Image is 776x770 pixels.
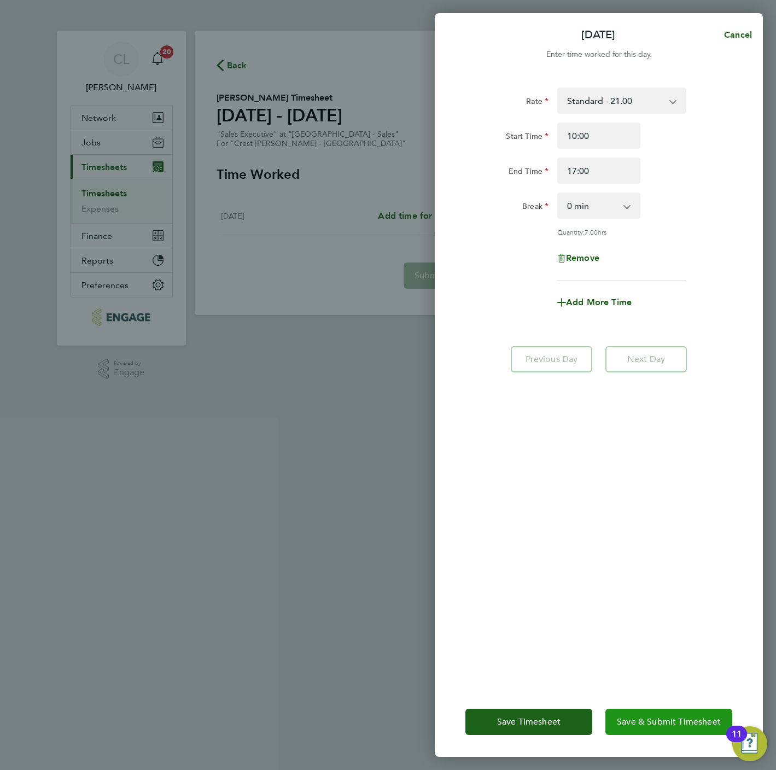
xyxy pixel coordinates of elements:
[721,30,752,40] span: Cancel
[522,201,549,214] label: Break
[557,122,640,149] input: E.g. 08:00
[707,24,763,46] button: Cancel
[557,298,632,307] button: Add More Time
[566,297,632,307] span: Add More Time
[617,716,721,727] span: Save & Submit Timesheet
[465,709,592,735] button: Save Timesheet
[732,734,742,748] div: 11
[605,709,732,735] button: Save & Submit Timesheet
[526,96,549,109] label: Rate
[509,166,549,179] label: End Time
[506,131,549,144] label: Start Time
[557,157,640,184] input: E.g. 18:00
[557,227,686,236] div: Quantity: hrs
[566,253,599,263] span: Remove
[557,254,599,262] button: Remove
[435,48,763,61] div: Enter time worked for this day.
[497,716,561,727] span: Save Timesheet
[581,27,615,43] p: [DATE]
[585,227,598,236] span: 7.00
[732,726,767,761] button: Open Resource Center, 11 new notifications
